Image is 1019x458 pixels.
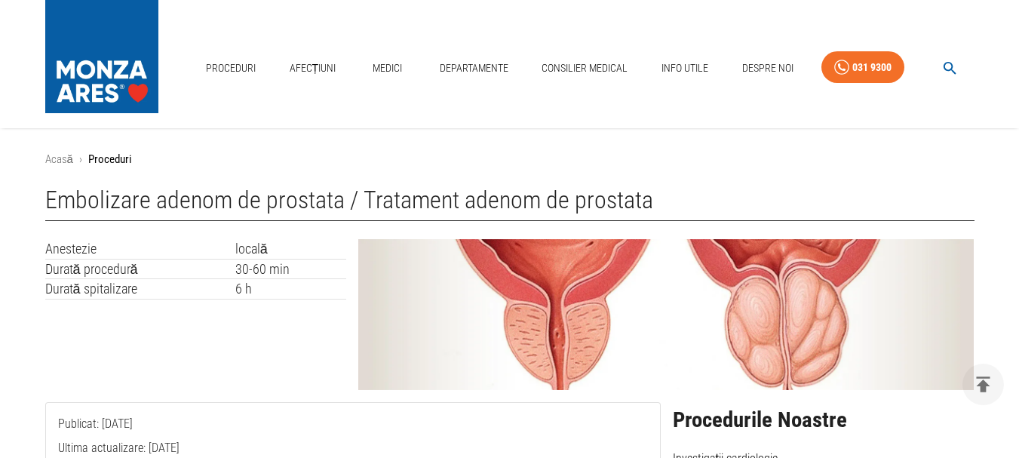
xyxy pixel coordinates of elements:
[45,279,235,300] td: Durată spitalizare
[962,364,1004,405] button: delete
[88,151,131,168] p: Proceduri
[45,152,73,166] a: Acasă
[673,408,974,432] h2: Procedurile Noastre
[852,58,892,77] div: 031 9300
[736,53,800,84] a: Despre Noi
[235,259,347,279] td: 30-60 min
[284,53,342,84] a: Afecțiuni
[45,151,974,168] nav: breadcrumb
[358,239,974,390] img: Embolizare adenom de prostata | MONZA ARES
[655,53,714,84] a: Info Utile
[235,239,347,259] td: locală
[821,51,904,84] a: 031 9300
[45,259,235,279] td: Durată procedură
[235,279,347,300] td: 6 h
[364,53,412,84] a: Medici
[200,53,262,84] a: Proceduri
[45,186,974,221] h1: Embolizare adenom de prostata / Tratament adenom de prostata
[45,239,235,259] td: Anestezie
[536,53,634,84] a: Consilier Medical
[79,151,82,168] li: ›
[434,53,514,84] a: Departamente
